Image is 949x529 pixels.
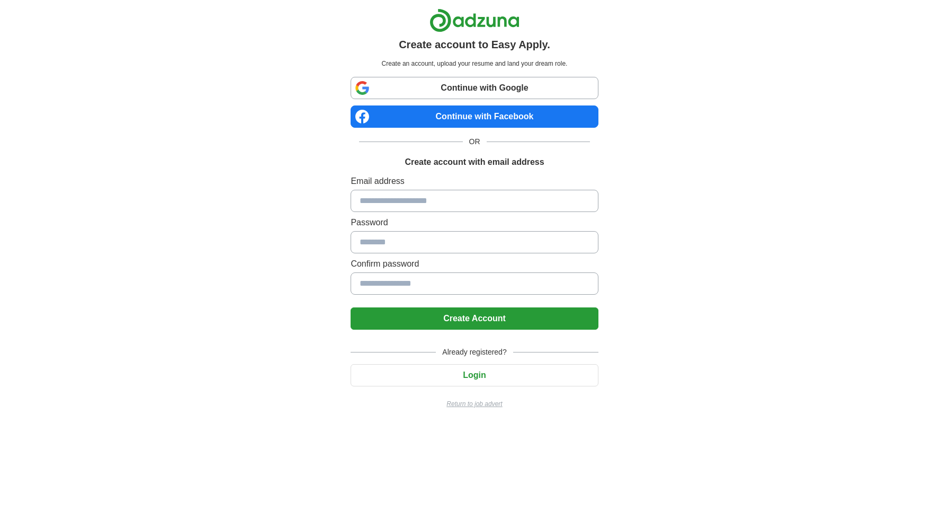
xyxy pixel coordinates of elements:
h1: Create account with email address [405,156,544,169]
span: Already registered? [436,347,513,358]
span: OR [463,136,487,147]
label: Password [351,216,598,229]
h1: Create account to Easy Apply. [399,37,550,52]
p: Create an account, upload your resume and land your dream role. [353,59,596,68]
label: Email address [351,175,598,188]
label: Confirm password [351,258,598,270]
a: Continue with Facebook [351,105,598,128]
img: Adzuna logo [429,8,520,32]
a: Return to job advert [351,399,598,409]
button: Create Account [351,307,598,330]
button: Login [351,364,598,386]
a: Login [351,371,598,380]
a: Continue with Google [351,77,598,99]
